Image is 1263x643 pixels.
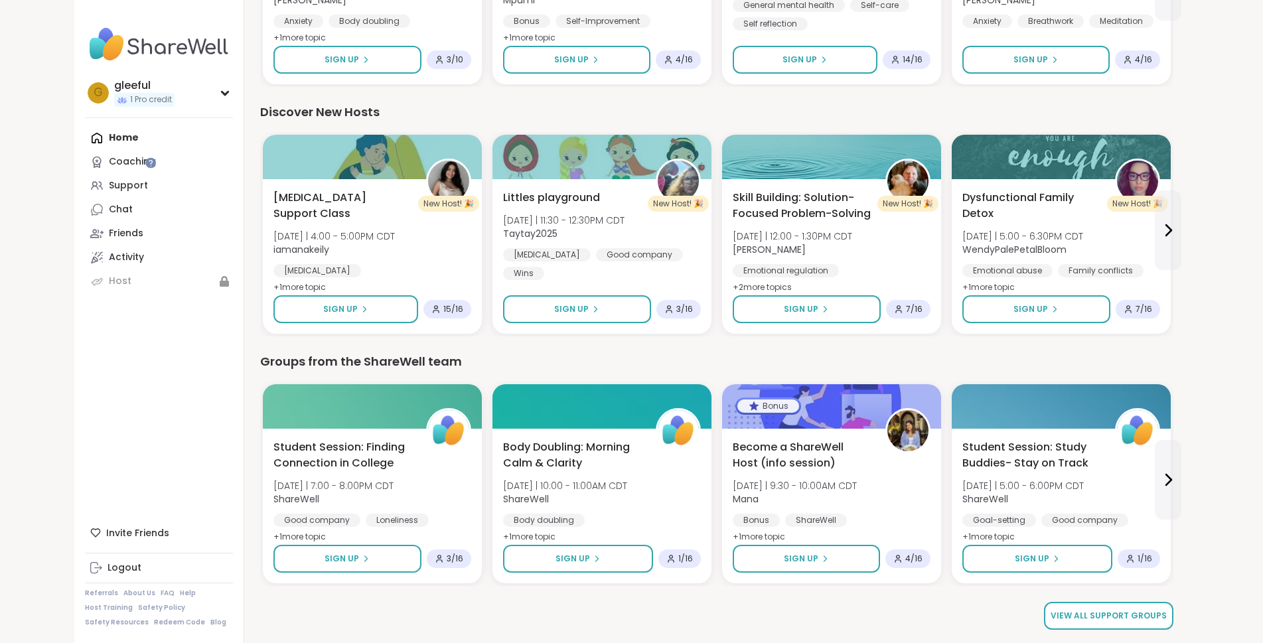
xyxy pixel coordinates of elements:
span: [DATE] | 5:00 - 6:00PM CDT [962,479,1084,492]
div: New Host! 🎉 [1107,196,1168,212]
a: Chat [85,198,233,222]
span: View all support groups [1051,610,1167,622]
span: 3 / 16 [447,553,463,564]
b: [PERSON_NAME] [733,243,806,256]
span: Sign Up [1013,54,1048,66]
a: FAQ [161,589,175,598]
button: Sign Up [503,545,653,573]
span: Dysfunctional Family Detox [962,190,1100,222]
a: Friends [85,222,233,246]
iframe: Spotlight [145,157,156,168]
div: Emotional abuse [962,264,1053,277]
span: 14 / 16 [903,54,923,65]
span: 1 Pro credit [130,94,172,106]
img: LuAnn [887,161,929,202]
div: Body doubling [329,15,410,28]
span: 7 / 16 [1136,304,1152,315]
div: Coaching [109,155,156,169]
div: ShareWell [785,514,847,527]
a: Host Training [85,603,133,612]
div: Loneliness [366,514,429,527]
b: Taytay2025 [503,227,557,240]
a: Activity [85,246,233,269]
div: Logout [108,561,141,575]
a: Host [85,269,233,293]
div: Anxiety [962,15,1012,28]
div: Emotional regulation [733,264,839,277]
span: Become a ShareWell Host (info session) [733,439,871,471]
div: Goal-setting [962,514,1036,527]
button: Sign Up [962,46,1110,74]
div: Chat [109,203,133,216]
button: Sign Up [733,46,877,74]
span: Sign Up [325,553,359,565]
span: Sign Up [556,553,590,565]
div: Family conflicts [1058,264,1144,277]
span: Sign Up [554,303,589,315]
button: Sign Up [273,545,421,573]
div: New Host! 🎉 [648,196,709,212]
span: [MEDICAL_DATA] Support Class [273,190,411,222]
div: Discover New Hosts [260,103,1173,121]
span: Sign Up [323,303,358,315]
a: Redeem Code [154,618,205,627]
button: Sign Up [733,295,881,323]
img: WendyPalePetalBloom [1117,161,1158,202]
div: New Host! 🎉 [877,196,938,212]
div: Good company [1041,514,1128,527]
div: Support [109,179,148,192]
span: [DATE] | 12:00 - 1:30PM CDT [733,230,852,243]
a: Safety Resources [85,618,149,627]
div: Self reflection [733,17,808,31]
span: [DATE] | 9:30 - 10:00AM CDT [733,479,857,492]
button: Sign Up [273,46,421,74]
div: Invite Friends [85,521,233,545]
div: gleeful [114,78,175,93]
span: 15 / 16 [443,304,463,315]
a: Safety Policy [138,603,185,612]
b: WendyPalePetalBloom [962,243,1067,256]
a: Help [180,589,196,598]
a: Blog [210,618,226,627]
span: g [94,84,103,102]
button: Sign Up [503,46,650,74]
div: [MEDICAL_DATA] [503,248,591,261]
a: Support [85,174,233,198]
b: ShareWell [503,492,549,506]
span: 3 / 10 [447,54,463,65]
span: Sign Up [325,54,359,66]
div: Body doubling [503,514,585,527]
b: Mana [733,492,759,506]
div: Bonus [503,15,550,28]
div: Breathwork [1017,15,1084,28]
span: 1 / 16 [678,553,693,564]
button: Sign Up [962,295,1110,323]
img: ShareWell [658,410,699,451]
span: 4 / 16 [905,553,923,564]
span: 4 / 16 [676,54,693,65]
img: ShareWell [1117,410,1158,451]
span: Sign Up [784,553,818,565]
img: ShareWell Nav Logo [85,21,233,68]
a: Logout [85,556,233,580]
span: Sign Up [784,303,818,315]
span: [DATE] | 10:00 - 11:00AM CDT [503,479,627,492]
b: iamanakeily [273,243,329,256]
div: Groups from the ShareWell team [260,352,1173,371]
span: Skill Building: Solution-Focused Problem-Solving [733,190,871,222]
button: Sign Up [733,545,880,573]
img: Taytay2025 [658,161,699,202]
button: Sign Up [503,295,651,323]
span: Sign Up [1015,553,1049,565]
div: Bonus [737,399,799,413]
span: 7 / 16 [906,304,923,315]
div: Good company [596,248,683,261]
a: Coaching [85,150,233,174]
span: [DATE] | 4:00 - 5:00PM CDT [273,230,395,243]
span: 1 / 16 [1138,553,1152,564]
span: 4 / 16 [1135,54,1152,65]
span: Littles playground [503,190,600,206]
div: Anxiety [273,15,323,28]
span: Sign Up [782,54,817,66]
div: New Host! 🎉 [418,196,479,212]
